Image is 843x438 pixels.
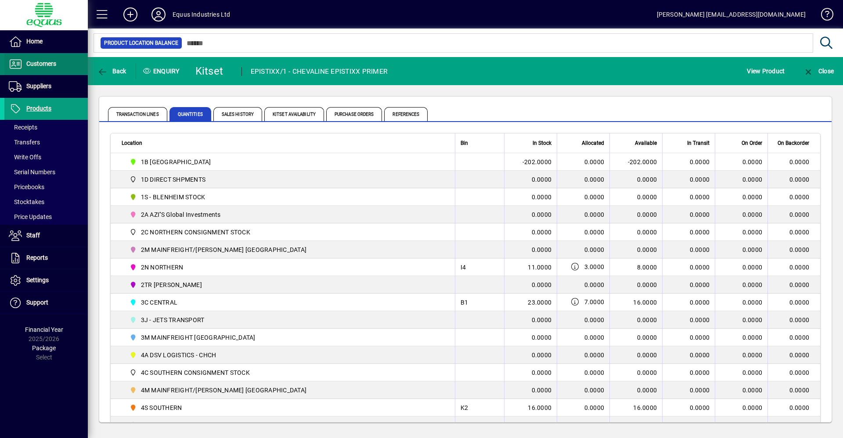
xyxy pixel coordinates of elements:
[4,75,88,97] a: Suppliers
[690,211,710,218] span: 0.0000
[742,138,762,148] span: On Order
[742,298,763,307] span: 0.0000
[141,421,239,430] span: DAMAGED/QUARANTINED GOODS
[767,346,820,364] td: 0.0000
[195,64,233,78] div: Kitset
[504,276,557,294] td: 0.0000
[609,311,662,329] td: 0.0000
[609,381,662,399] td: 0.0000
[126,332,445,343] span: 3M MAINFREIGHT WELLINGTON
[767,416,820,434] td: 0.0000
[4,150,88,165] a: Write Offs
[742,351,763,359] span: 0.0000
[126,227,445,237] span: 2C NORTHERN CONSIGNMENT STOCK
[504,329,557,346] td: 0.0000
[504,381,557,399] td: 0.0000
[690,369,710,376] span: 0.0000
[141,351,216,359] span: 4A DSV LOGISTICS - CHCH
[584,176,605,183] span: 0.0000
[504,294,557,311] td: 23.0000
[126,402,445,413] span: 4S SOUTHERN
[814,2,832,30] a: Knowledge Base
[4,180,88,194] a: Pricebooks
[141,280,202,289] span: 2TR [PERSON_NAME]
[742,263,763,272] span: 0.0000
[126,367,445,378] span: 4C SOUTHERN CONSIGNMENT STOCK
[126,157,445,167] span: 1B BLENHEIM
[126,350,445,360] span: 4A DSV LOGISTICS - CHCH
[141,193,205,201] span: 1S - BLENHEIM STOCK
[742,175,763,184] span: 0.0000
[9,154,41,161] span: Write Offs
[609,329,662,346] td: 0.0000
[141,298,178,307] span: 3C CENTRAL
[742,333,763,342] span: 0.0000
[504,206,557,223] td: 0.0000
[126,209,445,220] span: 2A AZI''S Global Investments
[742,158,763,166] span: 0.0000
[9,124,37,131] span: Receipts
[767,276,820,294] td: 0.0000
[767,364,820,381] td: 0.0000
[4,247,88,269] a: Reports
[582,138,604,148] span: Allocated
[767,241,820,258] td: 0.0000
[141,403,182,412] span: 4S SOUTHERN
[745,63,787,79] button: View Product
[461,138,468,148] span: Bin
[126,280,445,290] span: 2TR TOM RYAN CARTAGE
[690,176,710,183] span: 0.0000
[690,387,710,394] span: 0.0000
[126,174,445,185] span: 1D DIRECT SHPMENTS
[126,244,445,255] span: 2M MAINFREIGHT/OWENS AUCKLAND
[690,246,710,253] span: 0.0000
[504,364,557,381] td: 0.0000
[609,346,662,364] td: 0.0000
[690,422,710,429] span: 0.0000
[504,416,557,434] td: 0.0000
[690,158,710,165] span: 0.0000
[504,153,557,171] td: -202.0000
[504,258,557,276] td: 11.0000
[767,399,820,416] td: 0.0000
[742,368,763,377] span: 0.0000
[141,368,250,377] span: 4C SOUTHERN CONSIGNMENT STOCK
[26,276,49,284] span: Settings
[690,194,710,201] span: 0.0000
[742,421,763,430] span: 0.0000
[384,107,428,121] span: References
[609,364,662,381] td: 0.0000
[767,206,820,223] td: 0.0000
[141,245,307,254] span: 2M MAINFREIGHT/[PERSON_NAME] [GEOGRAPHIC_DATA]
[742,193,763,201] span: 0.0000
[584,281,605,288] span: 0.0000
[742,210,763,219] span: 0.0000
[4,194,88,209] a: Stocktakes
[126,385,445,395] span: 4M MAINFREIGHT/OWENS CHRISTCHURCH
[690,264,710,271] span: 0.0000
[504,188,557,206] td: 0.0000
[584,404,605,411] span: 0.0000
[26,232,40,239] span: Staff
[584,194,605,201] span: 0.0000
[26,254,48,261] span: Reports
[26,38,43,45] span: Home
[584,334,605,341] span: 0.0000
[108,107,167,121] span: Transaction Lines
[455,258,504,276] td: I4
[584,316,605,323] span: 0.0000
[609,206,662,223] td: 0.0000
[9,183,44,190] span: Pricebooks
[504,171,557,188] td: 0.0000
[767,153,820,171] td: 0.0000
[767,311,820,329] td: 0.0000
[95,63,129,79] button: Back
[609,188,662,206] td: 0.0000
[742,280,763,289] span: 0.0000
[690,334,710,341] span: 0.0000
[504,311,557,329] td: 0.0000
[609,294,662,311] td: 16.0000
[584,246,605,253] span: 0.0000
[742,245,763,254] span: 0.0000
[657,7,806,22] div: [PERSON_NAME] [EMAIL_ADDRESS][DOMAIN_NAME]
